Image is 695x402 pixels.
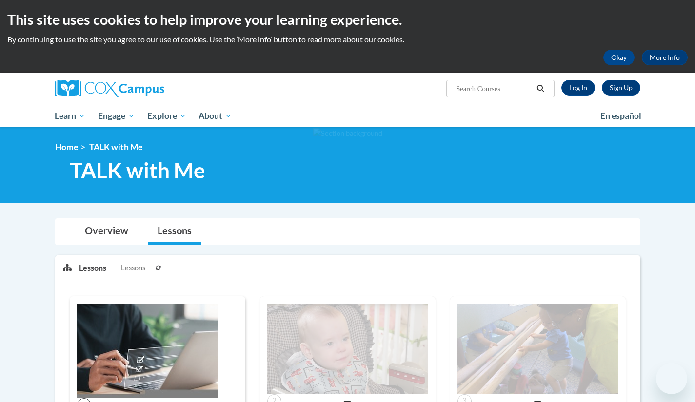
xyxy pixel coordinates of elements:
[49,105,92,127] a: Learn
[98,110,135,122] span: Engage
[602,80,640,96] a: Register
[656,363,687,394] iframe: Button to launch messaging window
[40,105,655,127] div: Main menu
[533,83,548,95] button: Search
[89,142,142,152] span: TALK with Me
[642,50,688,65] a: More Info
[55,110,85,122] span: Learn
[600,111,641,121] span: En español
[603,50,635,65] button: Okay
[148,219,201,245] a: Lessons
[55,80,164,97] img: Cox Campus
[594,106,648,126] a: En español
[561,80,595,96] a: Log In
[75,219,138,245] a: Overview
[7,34,688,45] p: By continuing to use the site you agree to our use of cookies. Use the ‘More info’ button to read...
[267,304,428,394] img: Course Image
[455,83,533,95] input: Search Courses
[199,110,232,122] span: About
[70,157,205,183] span: TALK with Me
[55,142,78,152] a: Home
[79,263,106,273] p: Lessons
[313,128,382,139] img: Section background
[147,110,186,122] span: Explore
[7,10,688,29] h2: This site uses cookies to help improve your learning experience.
[457,304,618,394] img: Course Image
[92,105,141,127] a: Engage
[55,80,240,97] a: Cox Campus
[141,105,193,127] a: Explore
[121,263,145,273] span: Lessons
[192,105,238,127] a: About
[77,304,218,398] img: Course Image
